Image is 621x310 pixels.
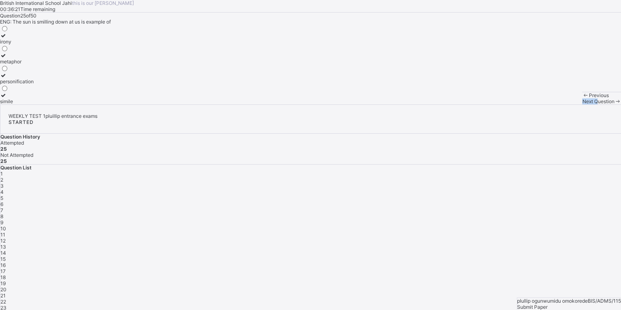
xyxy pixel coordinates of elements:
[0,280,6,286] span: 19
[0,256,6,262] span: 15
[0,165,32,171] span: Question List
[0,219,3,225] span: 9
[45,113,97,119] span: pluillip entrance exams
[0,268,6,274] span: 17
[0,286,6,293] span: 20
[0,207,3,213] span: 7
[20,6,55,12] span: Time remaining
[0,158,7,164] b: 25
[0,189,4,195] span: 4
[0,293,6,299] span: 21
[0,183,4,189] span: 3
[589,92,609,98] span: Previous
[0,201,3,207] span: 6
[0,134,40,140] span: Question History
[0,225,6,232] span: 10
[0,299,6,305] span: 22
[517,304,548,310] span: Submit Paper
[0,232,5,238] span: 11
[9,119,34,125] span: STARTED
[0,140,24,146] span: Attempted
[0,274,6,280] span: 18
[517,298,588,304] span: plullip ogunwumidu omokorede
[0,244,6,250] span: 13
[0,250,6,256] span: 14
[588,298,621,304] span: BIS/ADMS/115
[0,171,3,177] span: 1
[9,113,45,119] span: WEEKLY TEST 1
[0,262,6,268] span: 16
[0,177,3,183] span: 2
[582,98,614,104] span: Next Question
[0,213,3,219] span: 8
[0,152,33,158] span: Not Attempted
[0,238,6,244] span: 12
[0,146,7,152] b: 25
[0,195,3,201] span: 5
